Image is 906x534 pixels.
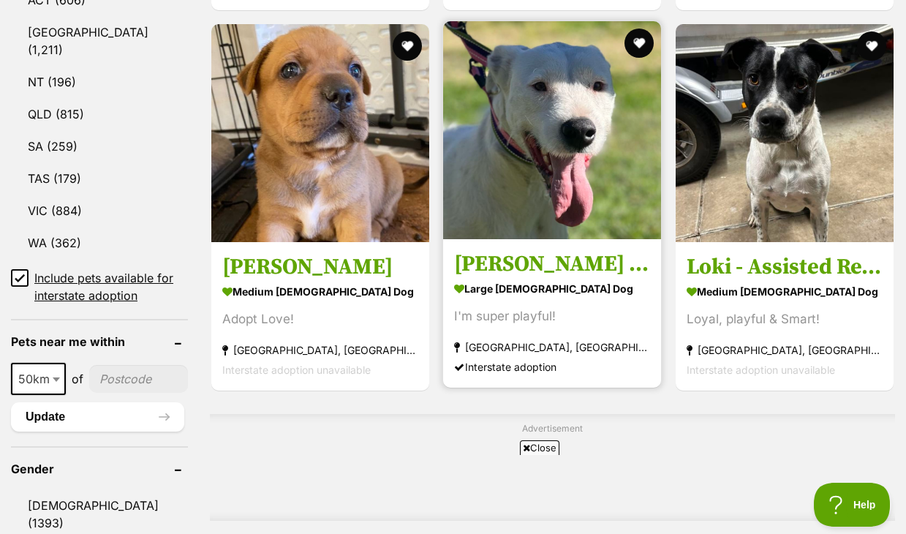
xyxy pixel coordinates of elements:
a: [PERSON_NAME] medium [DEMOGRAPHIC_DATA] Dog Adopt Love! [GEOGRAPHIC_DATA], [GEOGRAPHIC_DATA] Inte... [211,242,429,391]
header: Pets near me within [11,335,188,348]
img: Loki - Assisted Rehome 🎾 - Australian Cattle Dog x Bull Arab Dog [676,24,894,242]
iframe: Help Scout Beacon - Open [814,483,891,527]
a: Include pets available for interstate adoption [11,269,188,304]
button: favourite [625,29,654,58]
a: QLD (815) [11,99,188,129]
header: Gender [11,462,188,475]
div: Loyal, playful & Smart! [687,309,883,329]
a: NT (196) [11,67,188,97]
div: I'm super playful! [454,307,650,326]
a: TAS (179) [11,163,188,194]
iframe: Advertisement [187,461,720,527]
h3: [PERSON_NAME] - Assisted Rehome 🌼 [454,250,650,278]
a: Loki - Assisted Rehome 🎾 medium [DEMOGRAPHIC_DATA] Dog Loyal, playful & Smart! [GEOGRAPHIC_DATA],... [676,242,894,391]
div: Adopt Love! [222,309,418,329]
a: WA (362) [11,227,188,258]
strong: medium [DEMOGRAPHIC_DATA] Dog [687,281,883,302]
div: Advertisement [210,414,895,521]
button: favourite [393,31,422,61]
button: Update [11,402,184,432]
span: Interstate adoption unavailable [222,364,371,376]
h3: [PERSON_NAME] [222,253,418,281]
h3: Loki - Assisted Rehome 🎾 [687,253,883,281]
div: Interstate adoption [454,357,650,377]
a: SA (259) [11,131,188,162]
span: of [72,370,83,388]
strong: [GEOGRAPHIC_DATA], [GEOGRAPHIC_DATA] [454,337,650,357]
strong: [GEOGRAPHIC_DATA], [GEOGRAPHIC_DATA] [687,340,883,360]
a: [PERSON_NAME] - Assisted Rehome 🌼 large [DEMOGRAPHIC_DATA] Dog I'm super playful! [GEOGRAPHIC_DAT... [443,239,661,388]
span: Interstate adoption unavailable [687,364,835,376]
strong: medium [DEMOGRAPHIC_DATA] Dog [222,281,418,302]
span: 50km [12,369,64,389]
strong: large [DEMOGRAPHIC_DATA] Dog [454,278,650,299]
span: 50km [11,363,66,395]
span: Include pets available for interstate adoption [34,269,188,304]
button: favourite [857,31,886,61]
span: Close [520,440,559,455]
input: postcode [89,365,188,393]
a: [GEOGRAPHIC_DATA] (1,211) [11,17,188,65]
img: Anna - Assisted Rehome 🌼 - Wolfhound Dog [443,21,661,239]
strong: [GEOGRAPHIC_DATA], [GEOGRAPHIC_DATA] [222,340,418,360]
img: Benny - Mixed breed Dog [211,24,429,242]
a: VIC (884) [11,195,188,226]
